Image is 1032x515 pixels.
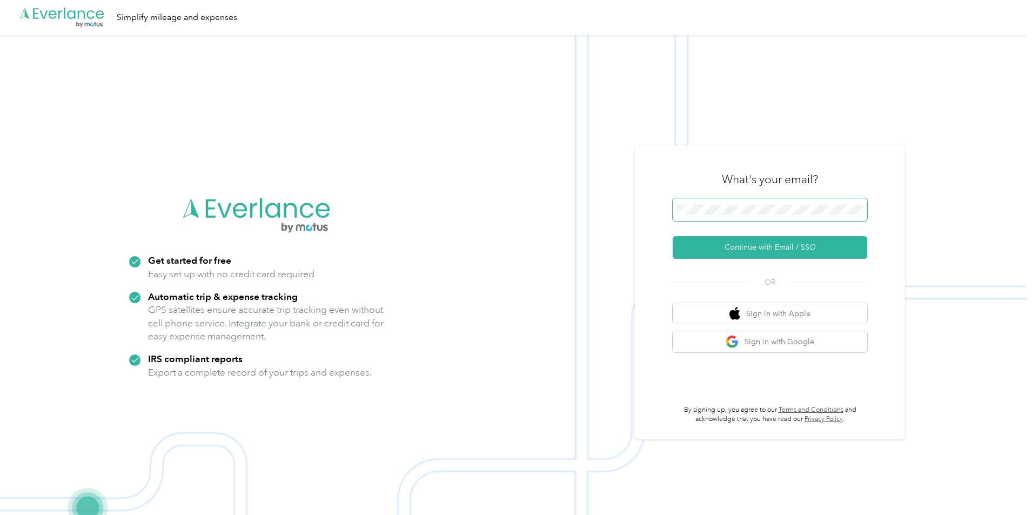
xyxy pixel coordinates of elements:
[805,415,843,423] a: Privacy Policy
[148,255,231,266] strong: Get started for free
[148,267,314,281] p: Easy set up with no credit card required
[148,366,372,379] p: Export a complete record of your trips and expenses.
[148,303,384,343] p: GPS satellites ensure accurate trip tracking even without cell phone service. Integrate your bank...
[148,353,243,364] strong: IRS compliant reports
[148,291,298,302] strong: Automatic trip & expense tracking
[729,307,740,320] img: apple logo
[673,303,867,324] button: apple logoSign in with Apple
[722,172,818,187] h3: What's your email?
[779,406,843,414] a: Terms and Conditions
[751,277,789,288] span: OR
[726,335,739,349] img: google logo
[673,331,867,352] button: google logoSign in with Google
[117,11,237,24] div: Simplify mileage and expenses
[673,236,867,259] button: Continue with Email / SSO
[673,405,867,424] p: By signing up, you agree to our and acknowledge that you have read our .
